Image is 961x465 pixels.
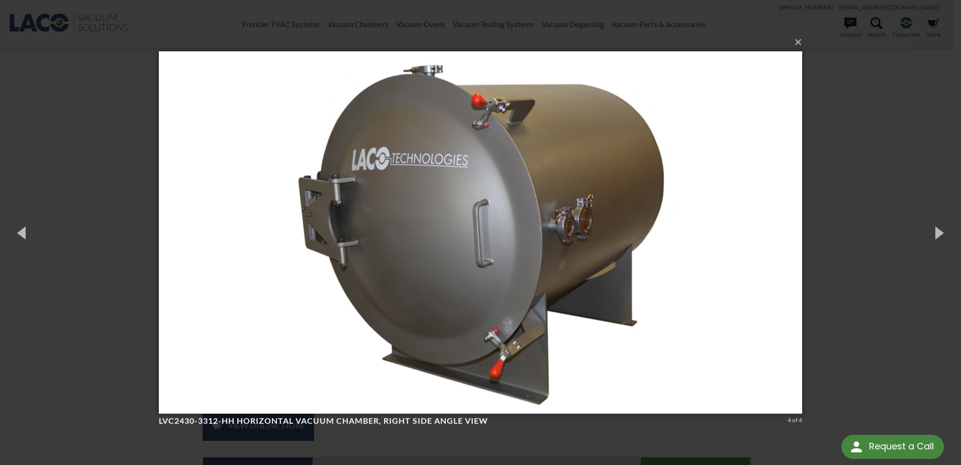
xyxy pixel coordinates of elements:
[916,205,961,260] button: Next (Right arrow key)
[788,416,802,425] div: 4 of 4
[869,435,934,458] div: Request a Call
[159,31,802,434] img: LVC2430-3312-HH Horizontal Vacuum Chamber, right side angle view
[162,31,805,53] button: ×
[848,439,864,455] img: round button
[159,416,784,426] h4: LVC2430-3312-HH Horizontal Vacuum Chamber, right side angle view
[841,435,944,459] div: Request a Call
